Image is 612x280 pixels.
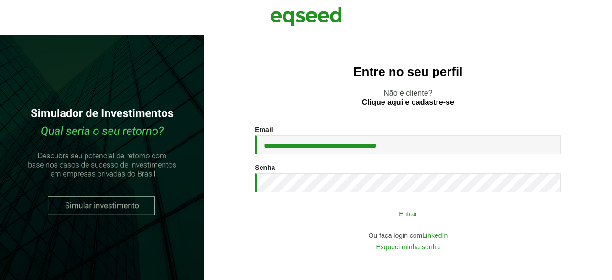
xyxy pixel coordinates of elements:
[255,232,561,239] div: Ou faça login com
[255,164,275,171] label: Senha
[362,99,454,106] a: Clique aqui e cadastre-se
[422,232,448,239] a: LinkedIn
[223,89,593,107] p: Não é cliente?
[255,126,273,133] label: Email
[223,65,593,79] h2: Entre no seu perfil
[270,5,342,29] img: EqSeed Logo
[376,244,440,250] a: Esqueci minha senha
[284,204,532,223] button: Entrar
